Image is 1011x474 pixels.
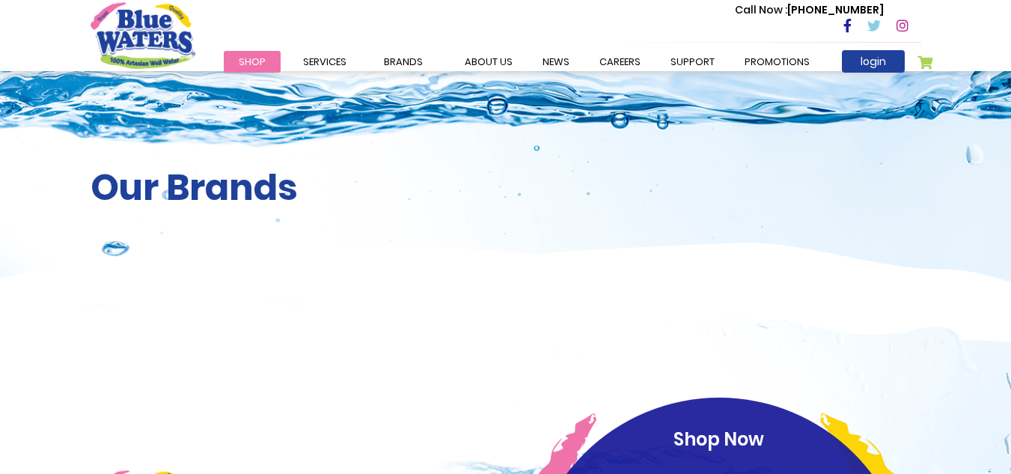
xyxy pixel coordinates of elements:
a: Promotions [730,51,825,73]
a: login [842,50,905,73]
span: Brands [384,55,423,69]
a: careers [584,51,656,73]
a: News [528,51,584,73]
a: about us [450,51,528,73]
p: [PHONE_NUMBER] [735,2,884,18]
span: Call Now : [735,2,787,17]
span: Shop [239,55,266,69]
a: store logo [91,2,195,68]
a: support [656,51,730,73]
p: Shop Now [557,426,882,453]
h2: Our Brands [91,166,921,210]
span: Services [303,55,346,69]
